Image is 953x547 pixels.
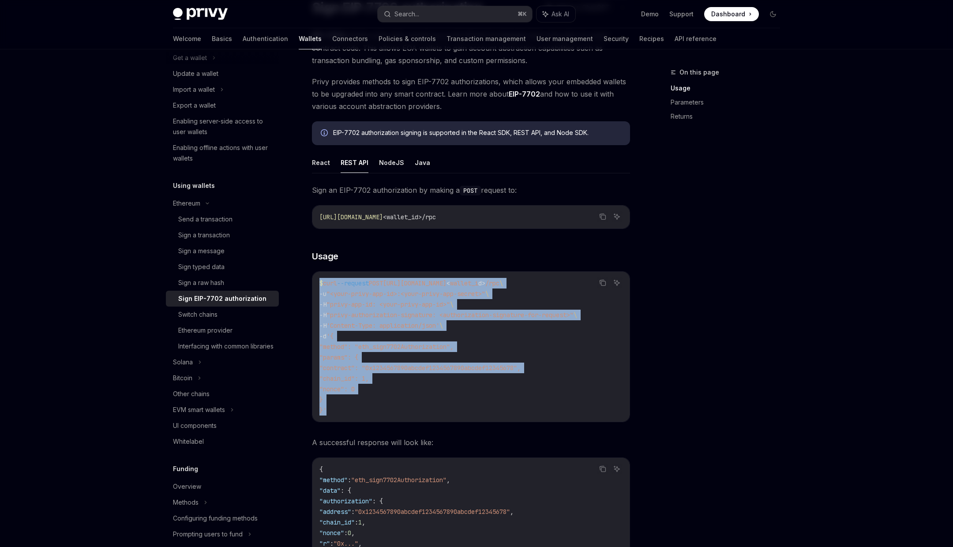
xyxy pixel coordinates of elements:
[319,311,326,319] span: -H
[711,10,745,19] span: Dashboard
[675,28,717,49] a: API reference
[351,508,355,516] span: :
[178,325,233,336] div: Ethereum provider
[355,518,358,526] span: :
[671,109,787,124] a: Returns
[166,140,279,166] a: Enabling offline actions with user wallets
[460,186,481,195] code: POST
[173,481,201,492] div: Overview
[341,152,368,173] button: REST API
[166,227,279,243] a: Sign a transaction
[348,529,351,537] span: 0
[351,529,355,537] span: ,
[166,338,279,354] a: Interfacing with common libraries
[671,95,787,109] a: Parameters
[319,322,326,330] span: -H
[510,508,514,516] span: ,
[319,396,323,404] span: }
[173,100,216,111] div: Export a wallet
[351,476,446,484] span: "eth_sign7702Authorization"
[243,28,288,49] a: Authentication
[166,307,279,322] a: Switch chains
[178,277,224,288] div: Sign a raw hash
[166,211,279,227] a: Send a transaction
[173,420,217,431] div: UI components
[383,213,436,221] span: <wallet_id>/rpc
[450,300,454,308] span: \
[173,389,210,399] div: Other chains
[574,311,577,319] span: \
[378,6,532,22] button: Search...⌘K
[166,259,279,275] a: Sign typed data
[332,28,368,49] a: Connectors
[358,518,362,526] span: 1
[321,129,330,138] svg: Info
[379,28,436,49] a: Policies & controls
[173,529,243,540] div: Prompting users to fund
[537,28,593,49] a: User management
[312,250,338,262] span: Usage
[173,436,204,447] div: Whitelabel
[394,9,419,19] div: Search...
[537,6,575,22] button: Ask AI
[446,476,450,484] span: ,
[173,8,228,20] img: dark logo
[319,332,326,340] span: -d
[173,405,225,415] div: EVM smart wallets
[173,116,274,137] div: Enabling server-side access to user wallets
[362,518,365,526] span: ,
[604,28,629,49] a: Security
[766,7,780,21] button: Toggle dark mode
[173,373,192,383] div: Bitcoin
[326,290,485,298] span: "<your-privy-app-id>:<your-privy-app-secret>"
[611,277,623,288] button: Ask AI
[312,436,630,449] span: A successful response will look like:
[178,309,218,320] div: Switch chains
[379,152,404,173] button: NodeJS
[446,279,450,287] span: <
[319,364,521,372] span: "contract": "0x1234567890abcdef1234567890abcdef12345678",
[355,508,510,516] span: "0x1234567890abcdef1234567890abcdef12345678"
[166,275,279,291] a: Sign a raw hash
[509,90,540,99] a: EIP-7702
[341,487,351,495] span: : {
[178,262,225,272] div: Sign typed data
[299,28,322,49] a: Wallets
[439,322,443,330] span: \
[499,279,503,287] span: \
[326,300,450,308] span: "privy-app-id: <your-privy-app-id>"
[326,332,334,340] span: '{
[319,385,355,393] span: "nonce": 0
[312,75,630,112] span: Privy provides methods to sign EIP-7702 authorizations, which allows your embedded wallets to be ...
[446,28,526,49] a: Transaction management
[319,375,369,382] span: "chain_id": 1,
[173,497,199,508] div: Methods
[597,463,608,475] button: Copy the contents from the code block
[552,10,569,19] span: Ask AI
[166,418,279,434] a: UI components
[166,479,279,495] a: Overview
[704,7,759,21] a: Dashboard
[485,279,499,287] span: /rpc
[326,322,439,330] span: 'Content-Type: application/json'
[166,66,279,82] a: Update a wallet
[166,97,279,113] a: Export a wallet
[415,152,430,173] button: Java
[319,290,326,298] span: -u
[166,113,279,140] a: Enabling server-side access to user wallets
[178,214,233,225] div: Send a transaction
[333,128,621,138] div: EIP-7702 authorization signing is supported in the React SDK, REST API, and Node SDK.
[312,152,330,173] button: React
[597,277,608,288] button: Copy the contents from the code block
[337,279,369,287] span: --request
[173,68,218,79] div: Update a wallet
[319,406,326,414] span: }'
[369,279,383,287] span: POST
[319,213,383,221] span: [URL][DOMAIN_NAME]
[173,198,200,209] div: Ethereum
[669,10,694,19] a: Support
[173,513,258,524] div: Configuring funding methods
[319,497,372,505] span: "authorization"
[372,497,383,505] span: : {
[173,142,274,164] div: Enabling offline actions with user wallets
